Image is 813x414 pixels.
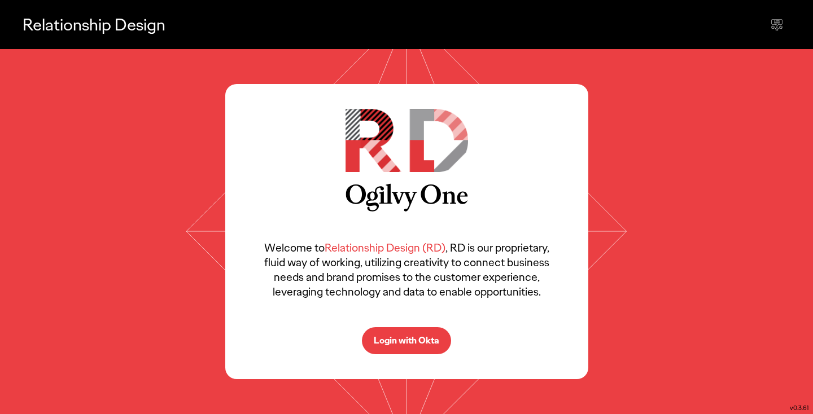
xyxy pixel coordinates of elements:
[23,13,165,36] p: Relationship Design
[374,336,439,345] p: Login with Okta
[763,11,790,38] div: Send feedback
[259,240,554,299] p: Welcome to , RD is our proprietary, fluid way of working, utilizing creativity to connect busines...
[362,327,451,354] button: Login with Okta
[325,240,445,255] span: Relationship Design (RD)
[346,109,468,172] img: RD Logo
